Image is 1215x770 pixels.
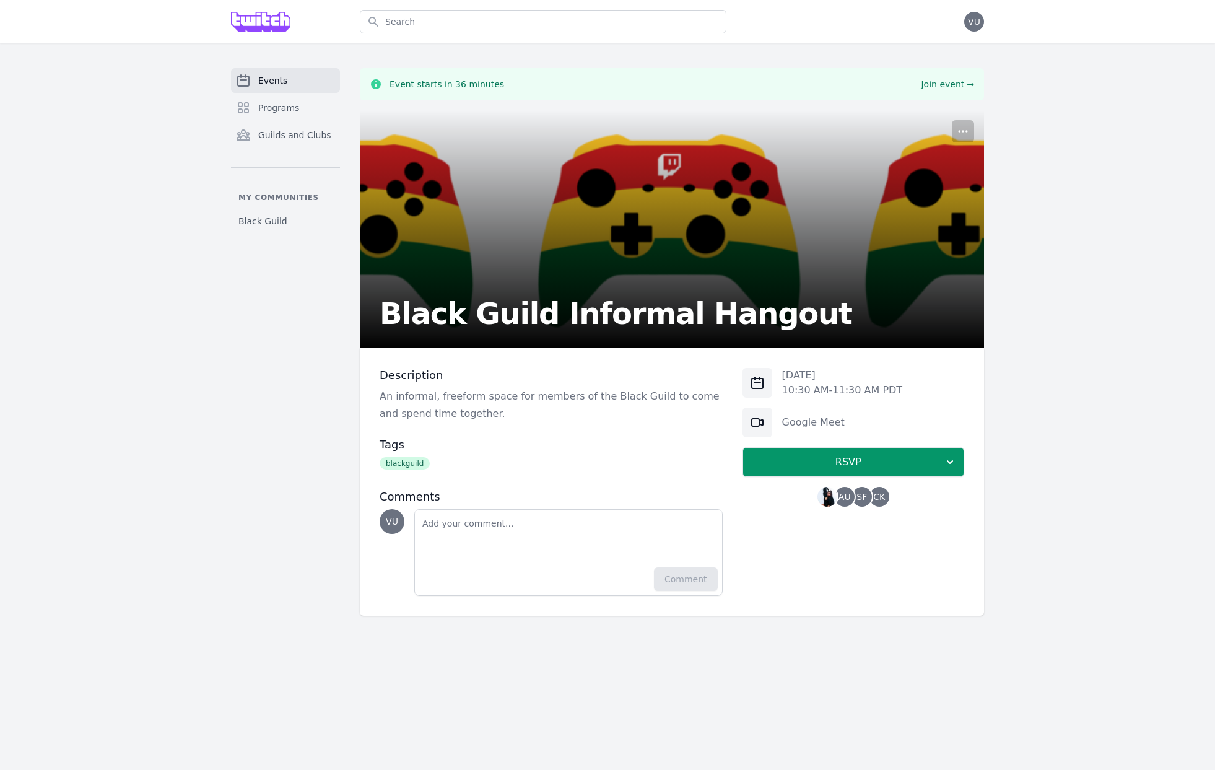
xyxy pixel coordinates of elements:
h3: Tags [380,437,723,452]
p: [DATE] [782,368,903,383]
p: My communities [231,193,340,203]
span: Black Guild [238,215,287,227]
button: RSVP [742,447,964,477]
p: Event starts in 36 minutes [390,78,504,90]
p: An informal, freeform space for members of the Black Guild to come and spend time together. [380,388,723,422]
h2: Black Guild Informal Hangout [380,299,852,328]
a: Join event [921,78,974,90]
span: Guilds and Clubs [258,129,331,141]
a: Black Guild [231,210,340,232]
span: RSVP [753,455,944,470]
span: blackguild [380,457,430,470]
span: Events [258,74,287,87]
img: Grove [231,12,290,32]
a: Google Meet [782,416,845,428]
h3: Description [380,368,723,383]
button: Comment [654,567,718,591]
span: Programs [258,102,299,114]
span: VU [386,517,398,526]
span: VU [968,17,980,26]
span: CK [873,492,885,501]
span: AU [838,492,851,501]
span: → [967,78,974,90]
button: VU [964,12,984,32]
h3: Comments [380,489,723,504]
a: Events [231,68,340,93]
nav: Sidebar [231,68,340,232]
a: Guilds and Clubs [231,123,340,147]
p: 10:30 AM - 11:30 AM PDT [782,383,903,398]
input: Search [360,10,726,33]
a: Programs [231,95,340,120]
span: SF [856,492,867,501]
